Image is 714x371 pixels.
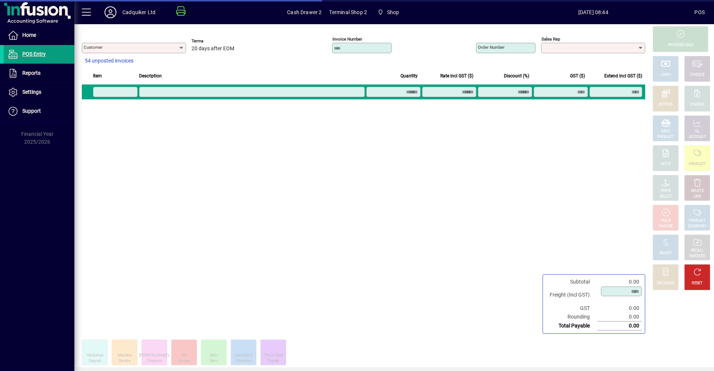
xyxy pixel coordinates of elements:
[690,102,705,108] div: CHARGE
[478,45,505,50] mat-label: Order number
[661,218,670,224] div: HOLD
[597,304,642,313] td: 0.00
[689,161,705,167] div: PRODUCT
[99,6,122,19] button: Profile
[235,353,253,358] div: Mending &
[659,194,672,199] div: SELECT
[89,358,101,364] div: Deposit
[546,304,597,313] td: GST
[570,72,585,80] span: GST ($)
[4,83,74,102] a: Settings
[604,72,642,80] span: Extend incl GST ($)
[22,89,41,95] span: Settings
[694,194,701,199] div: LINE
[139,72,162,80] span: Description
[332,36,362,42] mat-label: Invoice number
[139,353,170,358] div: [PERSON_NAME]'s
[93,72,102,80] span: Item
[22,108,41,114] span: Support
[690,72,704,78] div: CHEQUE
[440,72,473,80] span: Rate incl GST ($)
[84,45,103,50] mat-label: Customer
[181,353,187,358] div: Gift
[659,251,672,256] div: PROFIT
[119,358,131,364] div: Service
[661,72,670,78] div: CASH
[657,134,674,140] div: PRODUCT
[210,358,218,364] div: Item
[541,36,560,42] mat-label: Sales rep
[546,322,597,330] td: Total Payable
[329,6,367,18] span: Terminal Shop 2
[287,6,322,18] span: Cash Drawer 2
[661,129,670,134] div: MISC
[695,129,700,134] div: GL
[22,51,46,57] span: POS Entry
[387,6,399,18] span: Shop
[661,161,670,167] div: NOTE
[147,358,162,364] div: Creations
[4,64,74,83] a: Reports
[118,353,132,358] div: Machine
[691,188,704,194] div: DELETE
[82,54,136,68] button: 54 unposted invoices
[659,224,672,229] div: INVOICE
[85,57,134,65] span: 54 unposted invoices
[661,188,671,194] div: PRICE
[692,281,703,286] div: RESET
[22,70,41,76] span: Reports
[267,358,279,364] div: Curtain
[546,278,597,286] td: Subtotal
[597,313,642,322] td: 0.00
[210,353,218,358] div: Misc
[689,218,705,224] div: PRODUCT
[401,72,418,80] span: Quantity
[597,278,642,286] td: 0.00
[4,26,74,45] a: Home
[689,134,706,140] div: ACCOUNT
[236,358,251,364] div: Alteration
[492,6,694,18] span: [DATE] 08:44
[192,46,234,52] span: 20 days after EOM
[177,358,191,364] div: Voucher
[264,353,283,358] div: 75mm Tape
[597,322,642,330] td: 0.00
[659,102,673,108] div: EFTPOS
[689,253,705,259] div: INVOICES
[546,313,597,322] td: Rounding
[694,6,705,18] div: POS
[87,353,103,358] div: Workshop
[668,42,694,48] div: PROCESS SALE
[374,6,402,19] span: Shop
[22,32,36,38] span: Home
[4,102,74,121] a: Support
[122,6,155,18] div: Cadquiker Ltd
[192,39,236,44] span: Terms
[688,224,707,229] div: SUMMARY
[691,248,704,253] div: RECALL
[504,72,529,80] span: Discount (%)
[546,286,597,304] td: Freight (Incl GST)
[657,281,675,286] div: DISCOUNT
